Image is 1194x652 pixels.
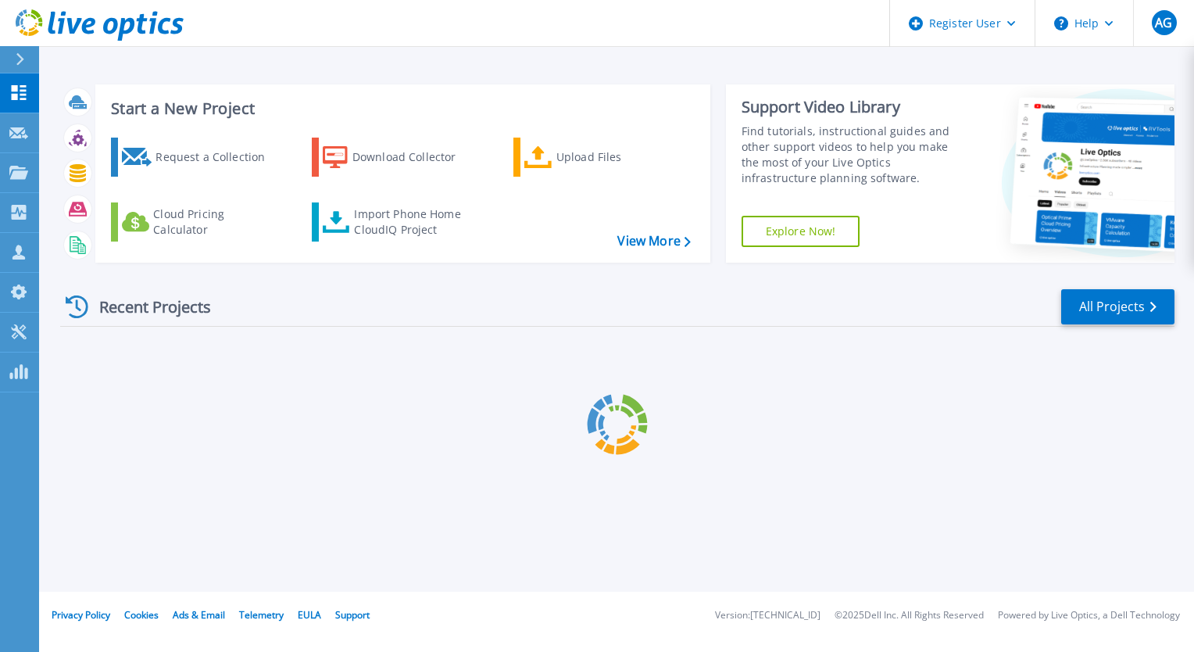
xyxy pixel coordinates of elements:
li: Powered by Live Optics, a Dell Technology [998,611,1180,621]
a: Explore Now! [742,216,860,247]
div: Find tutorials, instructional guides and other support videos to help you make the most of your L... [742,124,967,186]
a: EULA [298,608,321,622]
div: Download Collector [352,142,477,173]
div: Cloud Pricing Calculator [153,206,278,238]
a: Upload Files [513,138,688,177]
a: Telemetry [239,608,284,622]
li: Version: [TECHNICAL_ID] [715,611,820,621]
h3: Start a New Project [111,100,690,117]
div: Import Phone Home CloudIQ Project [354,206,476,238]
a: All Projects [1061,289,1174,324]
div: Support Video Library [742,97,967,117]
a: Download Collector [312,138,486,177]
span: AG [1155,16,1172,29]
a: Cloud Pricing Calculator [111,202,285,242]
div: Upload Files [556,142,681,173]
div: Request a Collection [156,142,281,173]
div: Recent Projects [60,288,232,326]
li: © 2025 Dell Inc. All Rights Reserved [835,611,984,621]
a: Request a Collection [111,138,285,177]
a: Support [335,608,370,622]
a: View More [617,234,690,249]
a: Ads & Email [173,608,225,622]
a: Privacy Policy [52,608,110,622]
a: Cookies [124,608,159,622]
